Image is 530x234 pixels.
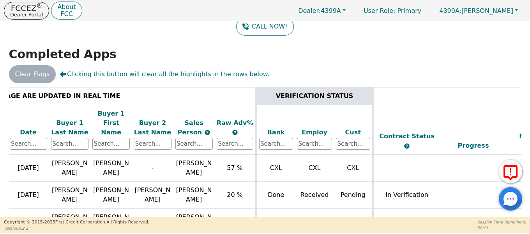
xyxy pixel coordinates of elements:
[217,119,253,127] span: Raw Adv%
[439,7,513,14] span: [PERSON_NAME]
[298,7,321,14] span: Dealer:
[178,119,204,136] span: Sales Person
[259,128,293,137] div: Bank
[227,191,243,198] span: 20 %
[439,7,461,14] span: 4399A:
[9,47,117,61] strong: Completed Apps
[442,141,505,150] div: Progress
[356,3,429,18] a: User Role: Primary
[10,128,47,137] div: Date
[51,138,88,150] input: Search...
[364,7,395,14] span: User Role :
[227,164,243,171] span: 57 %
[37,2,42,9] sup: ®
[336,128,370,137] div: Cust
[217,138,253,150] input: Search...
[176,213,212,230] span: [PERSON_NAME]
[477,225,526,231] p: 58:21
[51,118,88,137] div: Buyer 1 Last Name
[477,219,526,225] p: Session Time Remaining:
[336,138,370,150] input: Search...
[60,70,269,79] span: Clicking this button will clear all the highlights in the rows below.
[49,155,90,182] td: [PERSON_NAME]
[57,11,76,17] p: FCC
[134,138,171,150] input: Search...
[8,155,49,182] td: [DATE]
[298,7,341,14] span: 4399A
[132,155,173,182] td: -
[90,182,132,209] td: [PERSON_NAME]
[499,160,522,183] button: Report Error to FCC
[92,109,130,137] div: Buyer 1 First Name
[373,182,440,209] td: In Verification
[259,138,293,150] input: Search...
[295,182,334,209] td: Received
[295,155,334,182] td: CXL
[106,220,149,225] span: All Rights Reserved.
[297,138,332,150] input: Search...
[4,219,149,226] p: Copyright © 2015- 2025 First Credit Corporation.
[259,91,370,101] div: VERIFICATION STATUS
[379,132,435,140] span: Contract Status
[10,4,43,12] p: FCCEZ
[10,12,43,17] p: Dealer Portal
[290,5,354,17] button: Dealer:4399A
[236,18,293,36] button: CALL NOW!
[132,182,173,209] td: [PERSON_NAME]
[175,138,213,150] input: Search...
[4,2,49,20] button: FCCEZ®Dealer Portal
[92,138,130,150] input: Search...
[334,182,373,209] td: Pending
[256,182,295,209] td: Done
[334,155,373,182] td: CXL
[4,225,149,231] p: Version 3.2.2
[90,155,132,182] td: [PERSON_NAME]
[297,128,332,137] div: Employ
[356,3,429,18] p: Primary
[10,138,47,150] input: Search...
[8,182,49,209] td: [DATE]
[176,159,212,176] span: [PERSON_NAME]
[51,2,82,20] button: AboutFCC
[57,4,76,10] p: About
[431,5,526,17] button: 4399A:[PERSON_NAME]
[256,155,295,182] td: CXL
[49,182,90,209] td: [PERSON_NAME]
[176,186,212,203] span: [PERSON_NAME]
[134,118,171,137] div: Buyer 2 Last Name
